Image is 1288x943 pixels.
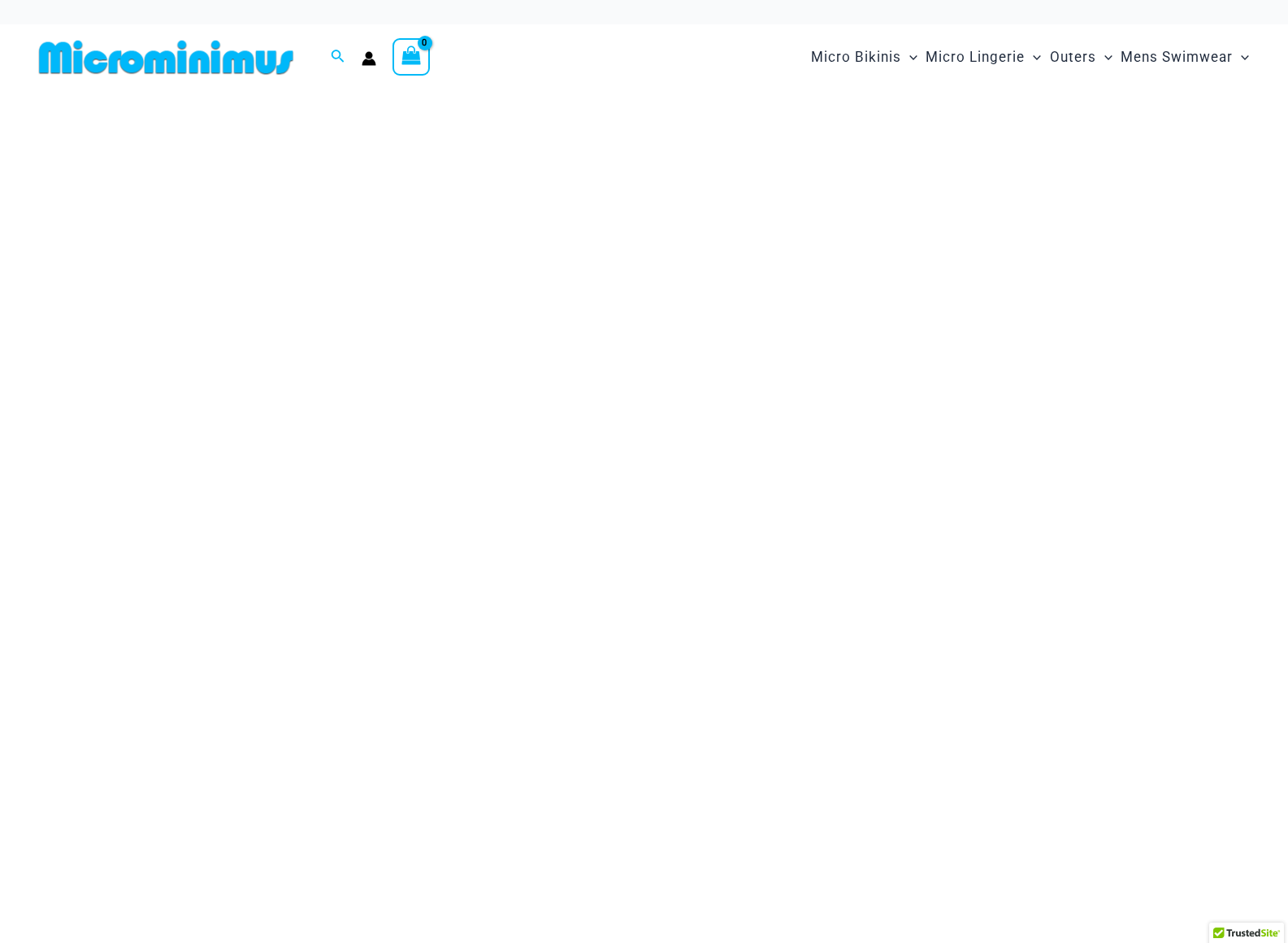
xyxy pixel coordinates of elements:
[1025,37,1041,78] span: Menu Toggle
[33,39,300,76] img: MM SHOP LOGO FLAT
[901,37,917,78] span: Menu Toggle
[331,47,345,67] a: Search icon link
[811,37,901,78] span: Micro Bikinis
[1117,33,1253,82] a: Mens SwimwearMenu ToggleMenu Toggle
[362,51,376,66] a: Account icon link
[1096,37,1112,78] span: Menu Toggle
[804,30,1255,85] nav: Site Navigation
[1050,37,1096,78] span: Outers
[1046,33,1117,82] a: OutersMenu ToggleMenu Toggle
[922,33,1045,82] a: Micro LingerieMenu ToggleMenu Toggle
[1233,37,1249,78] span: Menu Toggle
[1121,37,1233,78] span: Mens Swimwear
[807,33,922,82] a: Micro BikinisMenu ToggleMenu Toggle
[392,38,430,76] a: View Shopping Cart, empty
[926,37,1025,78] span: Micro Lingerie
